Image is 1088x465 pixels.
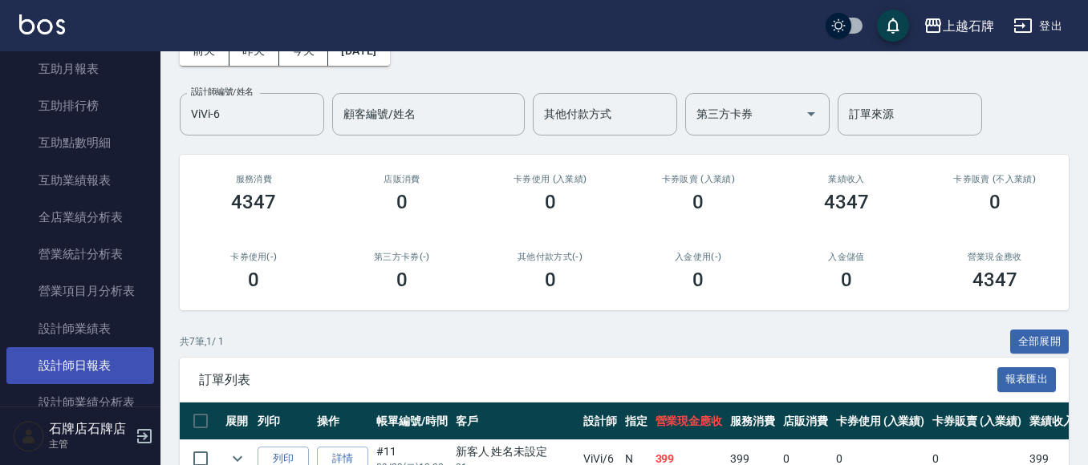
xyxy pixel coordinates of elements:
[1025,402,1078,440] th: 業績收入
[19,14,65,34] img: Logo
[180,334,224,349] p: 共 7 筆, 1 / 1
[1007,11,1069,41] button: 登出
[254,402,313,440] th: 列印
[396,191,408,213] h3: 0
[877,10,909,42] button: save
[313,402,372,440] th: 操作
[917,10,1001,42] button: 上越石牌
[997,367,1057,392] button: 報表匯出
[643,252,753,262] h2: 入金使用(-)
[545,269,556,291] h3: 0
[1010,330,1070,354] button: 全部展開
[792,174,902,184] h2: 業績收入
[6,124,154,161] a: 互助點數明細
[972,269,1017,291] h3: 4347
[792,252,902,262] h2: 入金儲值
[692,269,704,291] h3: 0
[6,51,154,87] a: 互助月報表
[545,191,556,213] h3: 0
[199,372,997,388] span: 訂單列表
[841,269,852,291] h3: 0
[798,101,824,127] button: Open
[49,437,131,451] p: 主管
[221,402,254,440] th: 展開
[6,87,154,124] a: 互助排行榜
[248,269,259,291] h3: 0
[199,174,309,184] h3: 服務消費
[621,402,652,440] th: 指定
[6,236,154,273] a: 營業統計分析表
[997,371,1057,386] a: 報表匯出
[452,402,579,440] th: 客戶
[940,252,1049,262] h2: 營業現金應收
[396,269,408,291] h3: 0
[579,402,621,440] th: 設計師
[456,443,575,460] div: 新客人 姓名未設定
[989,191,1001,213] h3: 0
[643,174,753,184] h2: 卡券販賣 (入業績)
[191,86,254,98] label: 設計師編號/姓名
[49,421,131,437] h5: 石牌店石牌店
[652,402,727,440] th: 營業現金應收
[6,199,154,236] a: 全店業績分析表
[6,273,154,309] a: 營業項目月分析表
[692,191,704,213] h3: 0
[231,191,276,213] h3: 4347
[779,402,832,440] th: 店販消費
[940,174,1049,184] h2: 卡券販賣 (不入業績)
[832,402,929,440] th: 卡券使用 (入業績)
[13,420,45,452] img: Person
[495,252,605,262] h2: 其他付款方式(-)
[6,347,154,384] a: 設計師日報表
[6,162,154,199] a: 互助業績報表
[943,16,994,36] div: 上越石牌
[495,174,605,184] h2: 卡券使用 (入業績)
[928,402,1025,440] th: 卡券販賣 (入業績)
[347,174,457,184] h2: 店販消費
[726,402,779,440] th: 服務消費
[372,402,452,440] th: 帳單編號/時間
[6,310,154,347] a: 設計師業績表
[6,384,154,421] a: 設計師業績分析表
[347,252,457,262] h2: 第三方卡券(-)
[199,252,309,262] h2: 卡券使用(-)
[824,191,869,213] h3: 4347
